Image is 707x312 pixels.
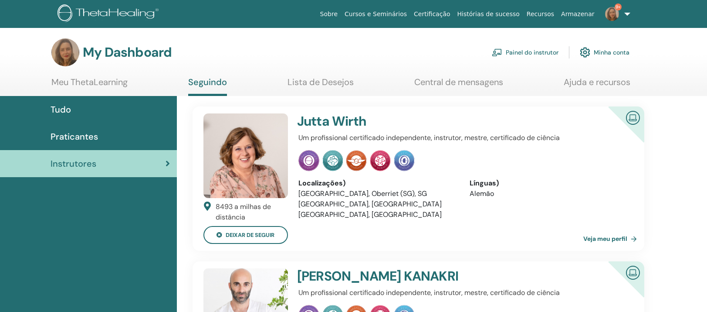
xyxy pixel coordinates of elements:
a: Veja meu perfil [583,230,640,247]
img: default.jpg [605,7,619,21]
img: Instrutor online certificado [622,262,643,282]
span: 9+ [615,3,622,10]
li: [GEOGRAPHIC_DATA], Oberriet (SG), SG [298,189,457,199]
a: Certificação [410,6,453,22]
div: Localizações) [298,178,457,189]
a: Minha conta [580,43,629,62]
a: Ajuda e recursos [564,77,630,94]
div: 8493 a milhas de distância [216,202,288,223]
a: Central de mensagens [414,77,503,94]
img: default.jpg [51,38,79,66]
img: Instrutor online certificado [622,107,643,127]
div: Instrutor online certificado [594,261,644,312]
p: Um profissional certificado independente, instrutor, mestre, certificado de ciência [298,288,628,298]
span: Praticantes [51,130,98,143]
li: Alemão [470,189,628,199]
a: Lista de Desejos [288,77,354,94]
img: logo.png [58,4,162,24]
div: Línguas) [470,178,628,189]
span: Tudo [51,103,71,116]
a: Sobre [317,6,341,22]
h4: Jutta Wirth [297,113,572,129]
a: Cursos e Seminários [341,6,410,22]
a: Meu ThetaLearning [51,77,128,94]
a: Recursos [523,6,558,22]
span: Instrutores [51,157,96,170]
h4: [PERSON_NAME] KANAKRI [297,268,572,284]
img: default.jpg [203,113,288,198]
img: cog.svg [580,45,590,60]
a: Seguindo [188,77,227,96]
div: Instrutor online certificado [594,106,644,157]
a: Armazenar [558,6,598,22]
p: Um profissional certificado independente, instrutor, mestre, certificado de ciência [298,133,628,143]
a: Histórias de sucesso [454,6,523,22]
img: chalkboard-teacher.svg [492,48,502,56]
h3: My Dashboard [83,45,172,60]
button: deixar de seguir [203,226,288,244]
li: [GEOGRAPHIC_DATA], [GEOGRAPHIC_DATA] [298,209,457,220]
a: Painel do instrutor [492,43,558,62]
li: [GEOGRAPHIC_DATA], [GEOGRAPHIC_DATA] [298,199,457,209]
